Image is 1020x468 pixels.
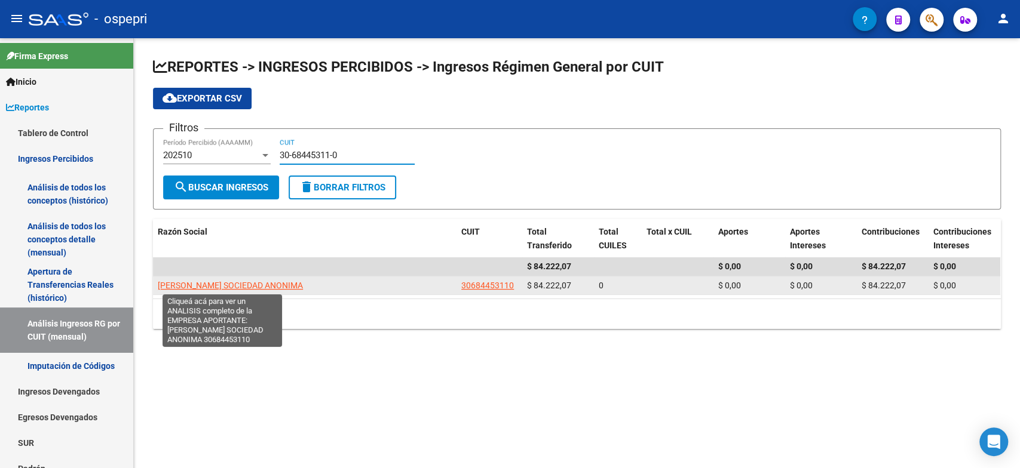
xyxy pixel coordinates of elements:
[153,88,252,109] button: Exportar CSV
[862,261,906,271] span: $ 84.222,07
[158,281,303,290] span: [PERSON_NAME] SOCIEDAD ANONIMA
[94,6,147,32] span: - ospepri
[163,150,192,161] span: 202510
[862,227,920,236] span: Contribuciones
[862,281,906,290] span: $ 84.222,07
[642,219,713,258] datatable-header-cell: Total x CUIL
[461,281,514,290] span: 30684453110
[10,11,24,26] mat-icon: menu
[163,119,204,136] h3: Filtros
[718,261,741,271] span: $ 0,00
[933,281,956,290] span: $ 0,00
[163,176,279,199] button: Buscar Ingresos
[718,281,741,290] span: $ 0,00
[158,227,207,236] span: Razón Social
[527,227,572,250] span: Total Transferido
[599,227,627,250] span: Total CUILES
[857,219,929,258] datatable-header-cell: Contribuciones
[522,219,594,258] datatable-header-cell: Total Transferido
[461,227,480,236] span: CUIT
[457,219,522,258] datatable-header-cell: CUIT
[594,219,642,258] datatable-header-cell: Total CUILES
[996,11,1010,26] mat-icon: person
[153,59,664,75] span: REPORTES -> INGRESOS PERCIBIDOS -> Ingresos Régimen General por CUIT
[163,93,242,104] span: Exportar CSV
[933,261,956,271] span: $ 0,00
[6,101,49,114] span: Reportes
[713,219,785,258] datatable-header-cell: Aportes
[163,91,177,105] mat-icon: cloud_download
[153,219,457,258] datatable-header-cell: Razón Social
[790,281,813,290] span: $ 0,00
[785,219,857,258] datatable-header-cell: Aportes Intereses
[790,227,826,250] span: Aportes Intereses
[174,182,268,193] span: Buscar Ingresos
[647,227,692,236] span: Total x CUIL
[718,227,748,236] span: Aportes
[174,180,188,194] mat-icon: search
[527,281,571,290] span: $ 84.222,07
[599,281,604,290] span: 0
[6,75,36,88] span: Inicio
[299,182,385,193] span: Borrar Filtros
[299,180,314,194] mat-icon: delete
[929,219,1000,258] datatable-header-cell: Contribuciones Intereses
[527,261,571,271] span: $ 84.222,07
[933,227,991,250] span: Contribuciones Intereses
[790,261,813,271] span: $ 0,00
[979,427,1008,456] div: Open Intercom Messenger
[289,176,396,199] button: Borrar Filtros
[6,50,68,63] span: Firma Express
